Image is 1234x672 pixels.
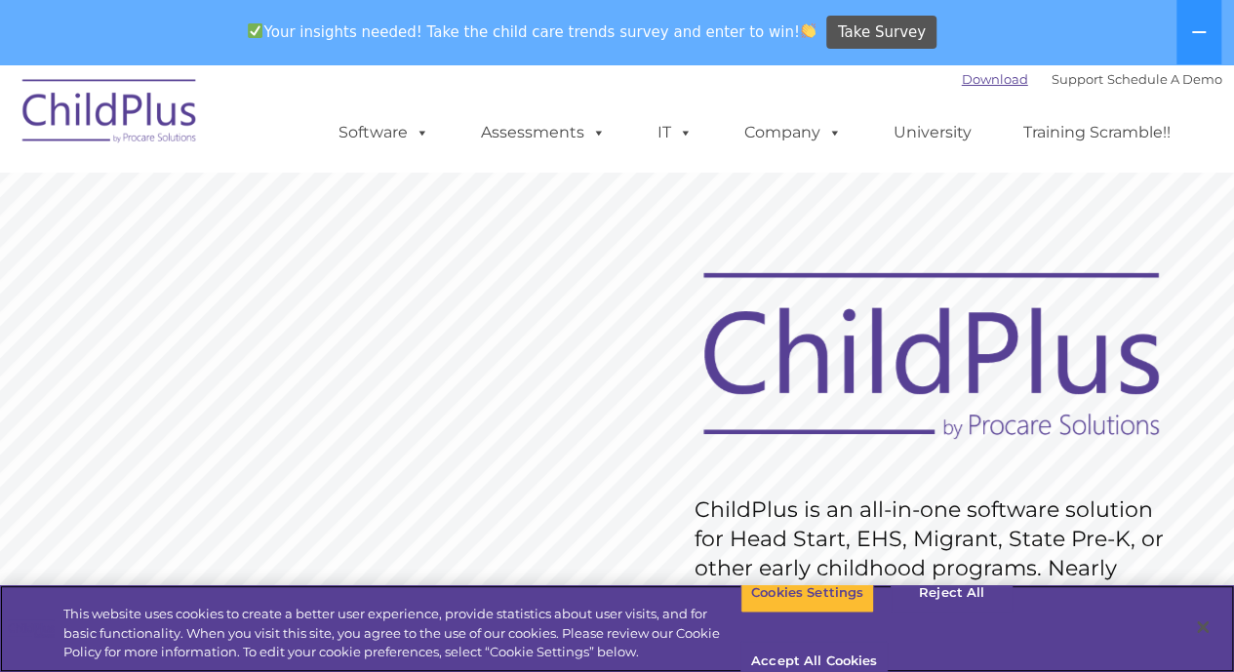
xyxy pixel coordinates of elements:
button: Close [1181,606,1224,649]
img: ChildPlus by Procare Solutions [13,65,208,163]
a: Training Scramble!! [1004,113,1190,152]
a: University [874,113,991,152]
font: | [962,71,1222,87]
button: Reject All [891,573,1013,613]
a: Take Survey [826,16,936,50]
a: Schedule A Demo [1107,71,1222,87]
a: IT [638,113,712,152]
button: Cookies Settings [740,573,874,613]
div: This website uses cookies to create a better user experience, provide statistics about user visit... [63,605,740,662]
a: Download [962,71,1028,87]
span: Take Survey [838,16,926,50]
a: Assessments [461,113,625,152]
img: ✅ [248,23,262,38]
span: Your insights needed! Take the child care trends survey and enter to win! [240,13,824,51]
img: 👏 [801,23,816,38]
a: Company [725,113,861,152]
a: Support [1052,71,1103,87]
a: Software [319,113,449,152]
